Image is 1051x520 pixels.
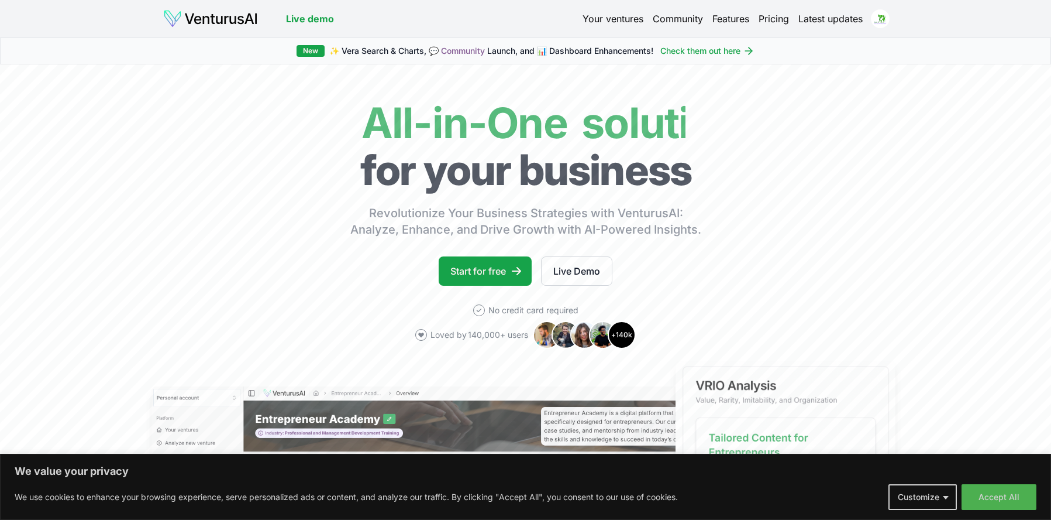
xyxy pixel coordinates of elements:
div: New [297,45,325,57]
img: ACg8ocJzhE6DEArl0XyvH8dbn9za_4e2nJuwaUXd7Sj0kK-6xGSsFL8=s96-c [871,9,890,28]
a: Start for free [439,256,532,286]
a: Live Demo [541,256,612,286]
img: Avatar 1 [533,321,561,349]
a: Features [712,12,749,26]
a: Pricing [759,12,789,26]
a: Community [653,12,703,26]
a: Community [441,46,485,56]
img: Avatar 4 [589,321,617,349]
p: We use cookies to enhance your browsing experience, serve personalized ads or content, and analyz... [15,490,678,504]
a: Live demo [286,12,334,26]
a: Check them out here [660,45,754,57]
img: Avatar 3 [570,321,598,349]
a: Latest updates [798,12,863,26]
a: Your ventures [583,12,643,26]
p: We value your privacy [15,464,1036,478]
button: Customize [888,484,957,510]
img: Avatar 2 [552,321,580,349]
button: Accept All [962,484,1036,510]
img: logo [163,9,258,28]
span: ✨ Vera Search & Charts, 💬 Launch, and 📊 Dashboard Enhancements! [329,45,653,57]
